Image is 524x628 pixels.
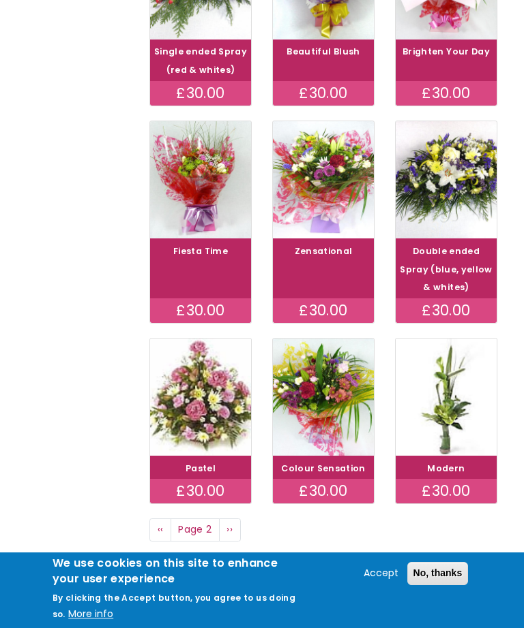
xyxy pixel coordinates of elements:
a: Fiesta Time [173,245,228,257]
div: £30.00 [396,298,497,323]
img: Zensational [273,121,374,239]
span: Page 2 [171,518,220,541]
button: More info [68,606,113,623]
img: Double ended Spray (blue, yellow & whites) [396,121,497,239]
h2: We use cookies on this site to enhance your user experience [53,556,304,586]
a: Pastel [186,462,216,474]
a: Single ended Spray (red & whites) [154,46,247,76]
img: Pastel [150,339,251,456]
span: ‹‹ [158,522,164,536]
div: £30.00 [396,479,497,503]
nav: Page navigation [149,518,497,541]
div: £30.00 [150,298,251,323]
div: £30.00 [150,479,251,503]
a: Beautiful Blush [287,46,360,57]
div: £30.00 [273,81,374,106]
a: Zensational [295,245,353,257]
img: Fiesta Time [150,121,251,239]
button: No, thanks [407,562,469,585]
div: £30.00 [150,81,251,106]
a: Colour Sensation [281,462,366,474]
p: By clicking the Accept button, you agree to us doing so. [53,592,295,620]
img: Colour Sensation [273,339,374,456]
span: ›› [227,522,233,536]
a: Brighten Your Day [403,46,490,57]
div: £30.00 [396,81,497,106]
div: £30.00 [273,479,374,503]
a: Modern [427,462,465,474]
img: Modern [396,339,497,456]
button: Accept [358,565,404,582]
div: £30.00 [273,298,374,323]
a: Double ended Spray (blue, yellow & whites) [400,245,493,294]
